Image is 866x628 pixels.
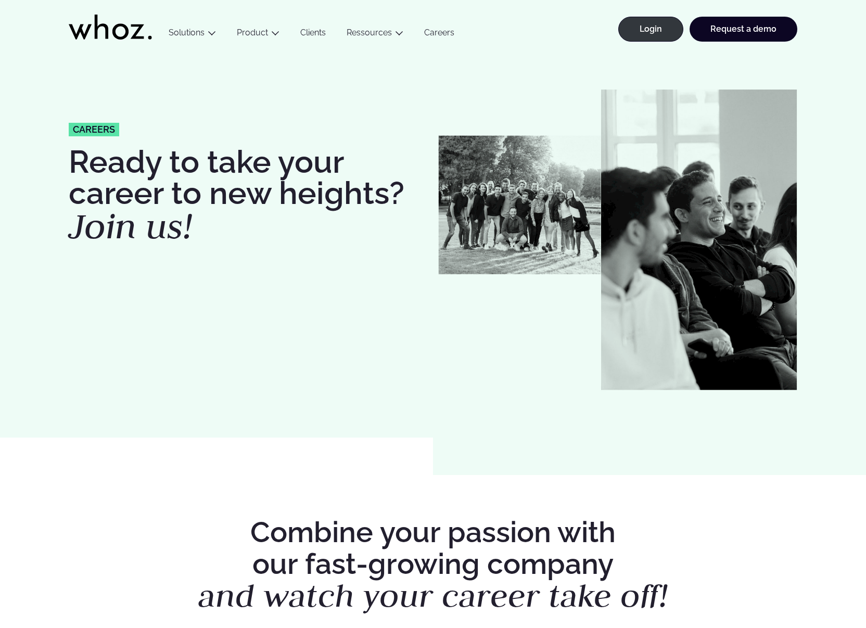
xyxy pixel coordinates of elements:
img: Whozzies-Team-Revenue [438,136,601,275]
a: Product [237,28,268,37]
em: and watch your career take off! [198,574,668,617]
button: Product [226,28,290,42]
span: careers [73,125,115,134]
button: Ressources [336,28,414,42]
a: Ressources [347,28,392,37]
a: Request a demo [690,17,797,42]
button: Solutions [158,28,226,42]
a: Login [618,17,683,42]
em: Join us! [69,203,193,249]
a: Clients [290,28,336,42]
a: Careers [414,28,465,42]
h2: Combine your passion with our fast-growing company [167,517,699,613]
h1: Ready to take your career to new heights? [69,146,428,244]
